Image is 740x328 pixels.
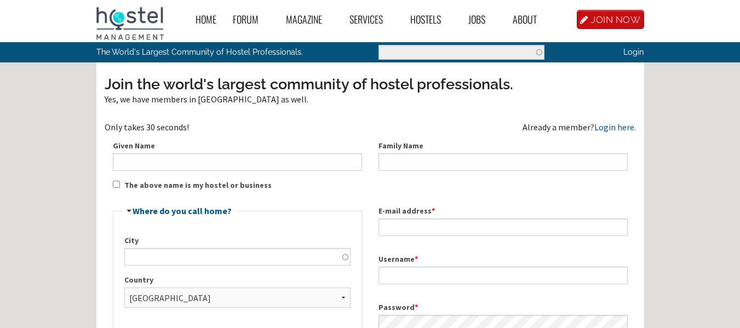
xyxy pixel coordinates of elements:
label: Country [124,274,351,286]
div: Already a member? [523,123,636,131]
input: Enter the terms you wish to search for. [378,45,544,60]
span: This field is required. [432,206,435,216]
span: This field is required. [415,254,418,264]
a: Jobs [460,7,504,32]
label: Family Name [378,140,628,152]
a: Hostels [402,7,460,32]
div: Only takes 30 seconds! [105,123,370,131]
a: JOIN NOW [577,10,644,29]
a: About [504,7,556,32]
a: Login here. [594,122,636,133]
label: E-mail address [378,205,628,217]
a: Services [341,7,402,32]
a: Login [623,47,644,56]
input: Spaces are allowed; punctuation is not allowed except for periods, hyphens, apostrophes, and unde... [378,267,628,284]
a: Where do you call home? [133,205,232,216]
label: The above name is my hostel or business [124,180,272,191]
h3: Join the world's largest community of hostel professionals. [105,74,636,95]
label: Given Name [113,140,362,152]
label: Password [378,302,628,313]
img: Hostel Management Home [96,7,164,40]
a: Home [187,7,225,32]
label: Username [378,254,628,265]
label: City [124,235,351,246]
a: Forum [225,7,278,32]
p: The World's Largest Community of Hostel Professionals. [96,42,325,62]
a: Magazine [278,7,341,32]
span: This field is required. [415,302,418,312]
input: A valid e-mail address. All e-mails from the system will be sent to this address. The e-mail addr... [378,218,628,236]
div: Yes, we have members in [GEOGRAPHIC_DATA] as well. [105,95,636,103]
